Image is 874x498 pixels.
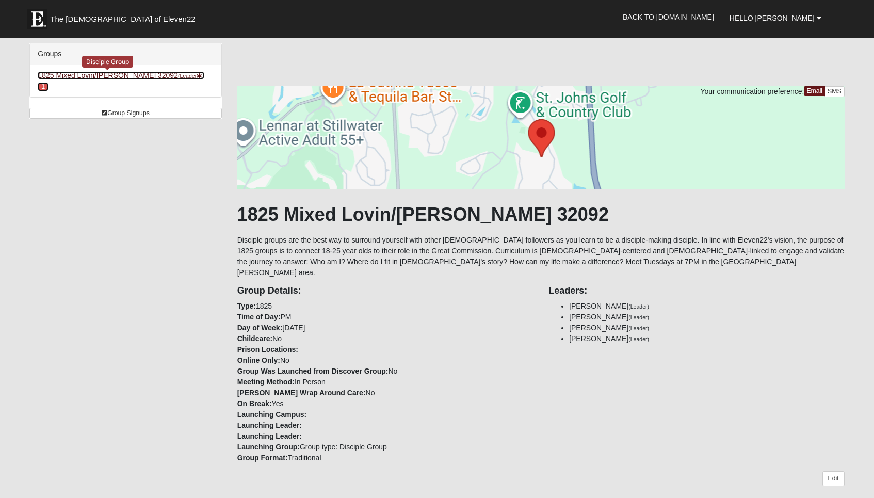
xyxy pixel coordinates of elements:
a: Email [804,86,825,96]
a: Hello [PERSON_NAME] [722,5,829,31]
li: [PERSON_NAME] [569,333,844,344]
div: Disciple Group [82,56,133,68]
li: [PERSON_NAME] [569,323,844,333]
span: The [DEMOGRAPHIC_DATA] of Eleven22 [50,14,195,24]
strong: Meeting Method: [237,378,295,386]
small: (Leader) [628,325,649,331]
a: Back to [DOMAIN_NAME] [615,4,722,30]
small: (Leader ) [178,73,204,79]
span: Your communication preference: [700,87,804,95]
a: The [DEMOGRAPHIC_DATA] of Eleven22 [22,4,228,29]
li: [PERSON_NAME] [569,312,844,323]
strong: [PERSON_NAME] Wrap Around Care: [237,389,366,397]
strong: Childcare: [237,334,272,343]
div: Groups [30,43,221,65]
span: number of pending members [38,82,48,91]
strong: Prison Locations: [237,345,298,354]
small: (Leader) [628,303,649,310]
strong: Group Format: [237,454,288,462]
small: (Leader) [628,314,649,320]
a: Group Signups [29,108,221,119]
h1: 1825 Mixed Lovin/[PERSON_NAME] 32092 [237,203,845,226]
strong: Launching Leader: [237,421,302,429]
img: Eleven22 logo [27,9,47,29]
a: 1825 Mixed Lovin/[PERSON_NAME] 32092(Leader) 1 [38,71,204,90]
a: SMS [824,86,845,97]
h4: Leaders: [548,285,844,297]
li: [PERSON_NAME] [569,301,844,312]
strong: Day of Week: [237,324,283,332]
strong: Online Only: [237,356,280,364]
strong: Launching Campus: [237,410,307,419]
strong: Launching Leader: [237,432,302,440]
strong: Group Was Launched from Discover Group: [237,367,389,375]
span: Hello [PERSON_NAME] [730,14,815,22]
h4: Group Details: [237,285,533,297]
strong: On Break: [237,399,272,408]
a: Edit [822,471,845,486]
strong: Launching Group: [237,443,300,451]
div: 1825 PM [DATE] No No No In Person No Yes Group type: Disciple Group Traditional [230,278,541,463]
small: (Leader) [628,336,649,342]
strong: Time of Day: [237,313,281,321]
strong: Type: [237,302,256,310]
